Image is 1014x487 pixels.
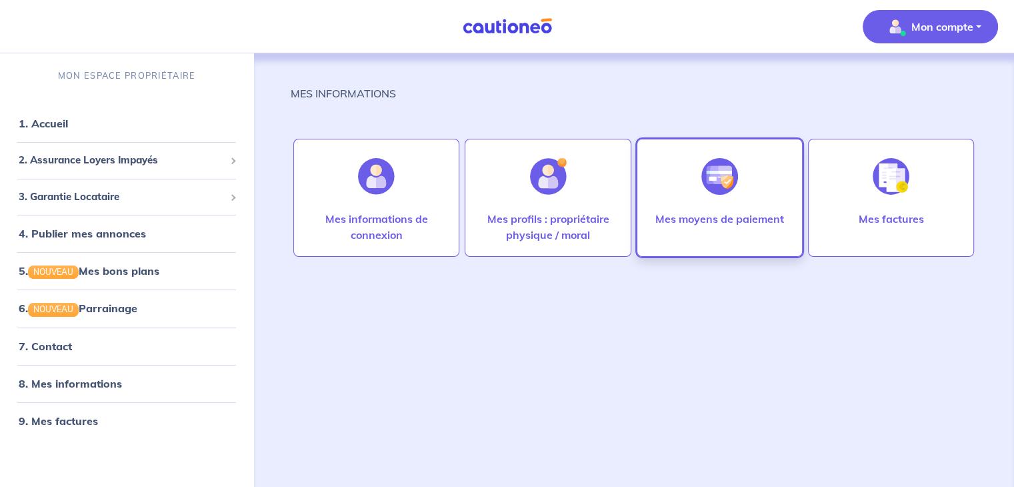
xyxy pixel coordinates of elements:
a: 9. Mes factures [19,414,98,428]
div: 5.NOUVEAUMes bons plans [5,258,248,284]
a: 4. Publier mes annonces [19,227,146,240]
p: Mes informations de connexion [307,211,445,243]
span: 2. Assurance Loyers Impayés [19,153,225,168]
img: illu_account_add.svg [530,158,567,195]
p: Mes profils : propriétaire physique / moral [479,211,617,243]
img: Cautioneo [457,18,557,35]
div: 4. Publier mes annonces [5,220,248,247]
img: illu_credit_card_no_anim.svg [701,158,738,195]
p: Mes moyens de paiement [655,211,784,227]
a: 7. Contact [19,340,72,353]
button: illu_account_valid_menu.svgMon compte [863,10,998,43]
p: Mes factures [858,211,923,227]
p: Mon compte [911,19,973,35]
img: illu_account_valid_menu.svg [885,16,906,37]
a: 5.NOUVEAUMes bons plans [19,264,159,278]
a: 6.NOUVEAUParrainage [19,302,137,315]
p: MES INFORMATIONS [291,85,396,101]
span: 3. Garantie Locataire [19,189,225,205]
a: 1. Accueil [19,117,68,130]
div: 8. Mes informations [5,370,248,397]
div: 1. Accueil [5,110,248,137]
p: MON ESPACE PROPRIÉTAIRE [58,69,195,82]
div: 6.NOUVEAUParrainage [5,295,248,322]
img: illu_account.svg [358,158,395,195]
div: 2. Assurance Loyers Impayés [5,147,248,173]
img: illu_invoice.svg [873,158,909,195]
div: 3. Garantie Locataire [5,184,248,210]
a: 8. Mes informations [19,377,122,390]
div: 9. Mes factures [5,408,248,434]
div: 7. Contact [5,333,248,360]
